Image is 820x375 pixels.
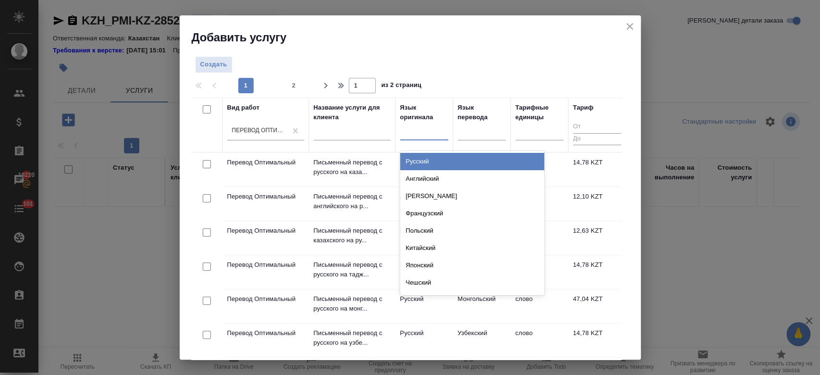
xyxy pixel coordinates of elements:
td: Казахский [395,221,453,255]
div: Английский [400,170,544,187]
p: Письменный перевод с русского на тадж... [314,260,391,279]
td: Узбекский [453,324,511,357]
td: слово [511,289,568,323]
td: Русский [395,324,453,357]
td: Русский [395,289,453,323]
input: От [573,121,621,133]
div: Чешский [400,274,544,291]
td: Русский [395,153,453,187]
td: Монгольский [453,289,511,323]
h2: Добавить услугу [192,30,641,45]
td: 12,10 KZT [568,187,626,221]
span: из 2 страниц [381,79,422,93]
div: Сербский [400,291,544,309]
div: Русский [400,153,544,170]
td: 12,63 KZT [568,221,626,255]
p: Перевод Оптимальный [227,260,304,270]
p: Письменный перевод с русского на каза... [314,158,391,177]
td: 14,78 KZT [568,324,626,357]
p: Письменный перевод с русского на узбе... [314,328,391,348]
td: 14,78 KZT [568,153,626,187]
input: До [573,133,621,145]
div: Тариф [573,103,594,112]
button: Создать [195,56,233,73]
p: Письменный перевод с русского на монг... [314,294,391,313]
td: Английский [395,187,453,221]
div: Польский [400,222,544,239]
div: Китайский [400,239,544,257]
span: Создать [200,59,227,70]
td: слово [511,324,568,357]
div: [PERSON_NAME] [400,187,544,205]
td: Русский [395,255,453,289]
div: Название услуги для клиента [314,103,391,122]
span: 2 [286,81,302,90]
button: 2 [286,78,302,93]
div: Язык перевода [458,103,506,122]
p: Письменный перевод с казахского на ру... [314,226,391,245]
td: 14,78 KZT [568,255,626,289]
div: Перевод Оптимальный [232,127,288,135]
p: Перевод Оптимальный [227,328,304,338]
button: close [623,19,637,34]
p: Перевод Оптимальный [227,294,304,304]
div: Язык оригинала [400,103,448,122]
p: Письменный перевод с английского на р... [314,192,391,211]
div: Французский [400,205,544,222]
p: Перевод Оптимальный [227,192,304,201]
div: Японский [400,257,544,274]
p: Перевод Оптимальный [227,226,304,236]
div: Вид работ [227,103,260,112]
td: 47,04 KZT [568,289,626,323]
p: Перевод Оптимальный [227,158,304,167]
div: Тарифные единицы [515,103,563,122]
